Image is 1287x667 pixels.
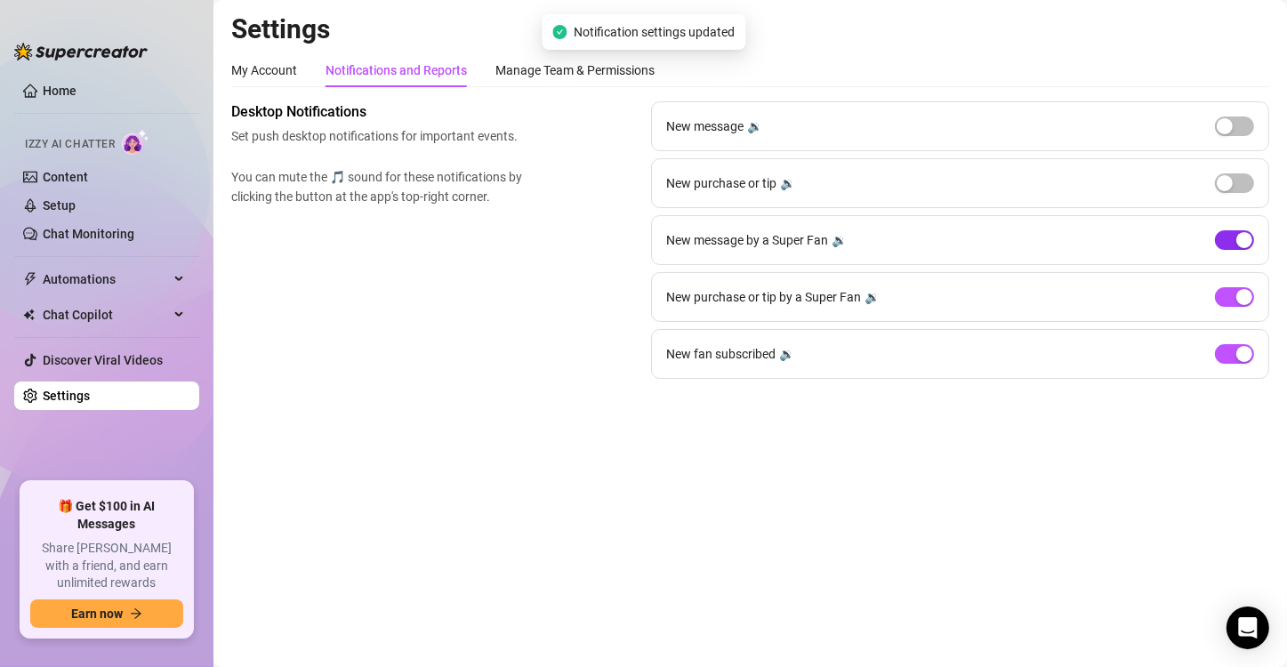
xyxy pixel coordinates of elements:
div: 🔉 [747,117,762,136]
a: Settings [43,389,90,403]
span: New purchase or tip [666,173,776,193]
a: Chat Monitoring [43,227,134,241]
div: 🔉 [779,344,794,364]
span: Share [PERSON_NAME] with a friend, and earn unlimited rewards [30,540,183,592]
button: Earn nowarrow-right [30,599,183,628]
a: Discover Viral Videos [43,353,163,367]
span: thunderbolt [23,272,37,286]
span: check-circle [552,25,567,39]
div: Manage Team & Permissions [495,60,655,80]
a: Content [43,170,88,184]
span: New message by a Super Fan [666,230,828,250]
div: My Account [231,60,297,80]
a: Setup [43,198,76,213]
span: Chat Copilot [43,301,169,329]
span: Earn now [71,607,123,621]
img: logo-BBDzfeDw.svg [14,43,148,60]
div: 🔉 [780,173,795,193]
div: 🔉 [832,230,847,250]
span: Desktop Notifications [231,101,530,123]
span: Automations [43,265,169,293]
span: arrow-right [130,607,142,620]
span: 🎁 Get $100 in AI Messages [30,498,183,533]
div: 🔉 [865,287,880,307]
span: Notification settings updated [574,22,735,42]
div: Notifications and Reports [326,60,467,80]
img: AI Chatter [122,129,149,155]
span: Set push desktop notifications for important events. [231,126,530,146]
a: Home [43,84,76,98]
span: New purchase or tip by a Super Fan [666,287,861,307]
span: You can mute the 🎵 sound for these notifications by clicking the button at the app's top-right co... [231,167,530,206]
span: Izzy AI Chatter [25,136,115,153]
span: New message [666,117,744,136]
span: New fan subscribed [666,344,776,364]
img: Chat Copilot [23,309,35,321]
h2: Settings [231,12,1269,46]
div: Open Intercom Messenger [1227,607,1269,649]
